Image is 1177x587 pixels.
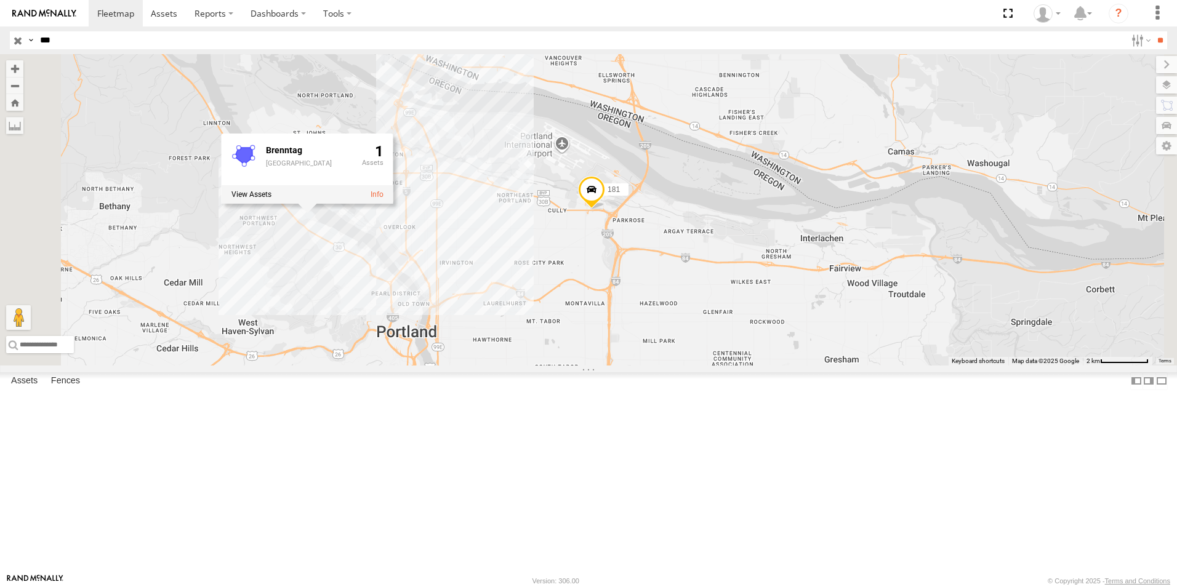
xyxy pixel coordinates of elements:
[6,77,23,94] button: Zoom out
[1143,372,1155,390] label: Dock Summary Table to the Right
[952,357,1005,365] button: Keyboard shortcuts
[1155,372,1168,390] label: Hide Summary Table
[5,372,44,389] label: Assets
[1127,31,1153,49] label: Search Filter Options
[12,9,76,18] img: rand-logo.svg
[1048,577,1170,585] div: © Copyright 2025 -
[371,190,384,199] a: View fence details
[231,190,271,199] label: View assets associated with this fence
[1087,357,1100,364] span: 2 km
[26,31,36,49] label: Search Query
[1012,357,1079,364] span: Map data ©2025 Google
[532,577,579,585] div: Version: 306.00
[6,60,23,77] button: Zoom in
[1109,4,1128,23] i: ?
[1159,359,1171,364] a: Terms (opens in new tab)
[7,575,63,587] a: Visit our Website
[6,94,23,111] button: Zoom Home
[362,143,384,183] div: 1
[1083,357,1152,365] button: Map Scale: 2 km per 75 pixels
[1130,372,1143,390] label: Dock Summary Table to the Left
[266,146,352,155] div: Fence Name - Brenntag
[266,160,352,167] div: [GEOGRAPHIC_DATA]
[6,305,31,330] button: Drag Pegman onto the map to open Street View
[1029,4,1065,23] div: Keith Washburn
[1105,577,1170,585] a: Terms and Conditions
[6,117,23,134] label: Measure
[45,372,86,389] label: Fences
[608,186,620,194] span: 181
[1156,137,1177,154] label: Map Settings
